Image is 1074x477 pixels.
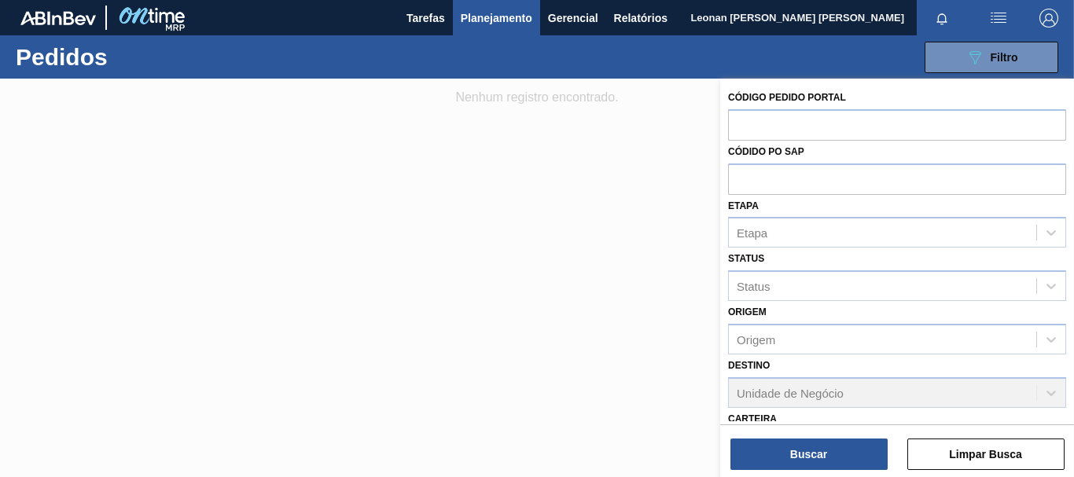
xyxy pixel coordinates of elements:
[737,226,767,240] div: Etapa
[20,11,96,25] img: TNhmsLtSVTkK8tSr43FrP2fwEKptu5GPRR3wAAAABJRU5ErkJggg==
[728,306,767,317] label: Origem
[925,42,1058,73] button: Filtro
[917,7,967,29] button: Notificações
[737,280,771,293] div: Status
[16,48,236,66] h1: Pedidos
[728,92,846,103] label: Código Pedido Portal
[728,413,777,424] label: Carteira
[614,9,668,28] span: Relatórios
[461,9,532,28] span: Planejamento
[728,146,804,157] label: Códido PO SAP
[728,253,764,264] label: Status
[1039,9,1058,28] img: Logout
[728,360,770,371] label: Destino
[406,9,445,28] span: Tarefas
[737,332,775,346] div: Origem
[548,9,598,28] span: Gerencial
[728,200,759,211] label: Etapa
[989,9,1008,28] img: userActions
[991,51,1018,64] span: Filtro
